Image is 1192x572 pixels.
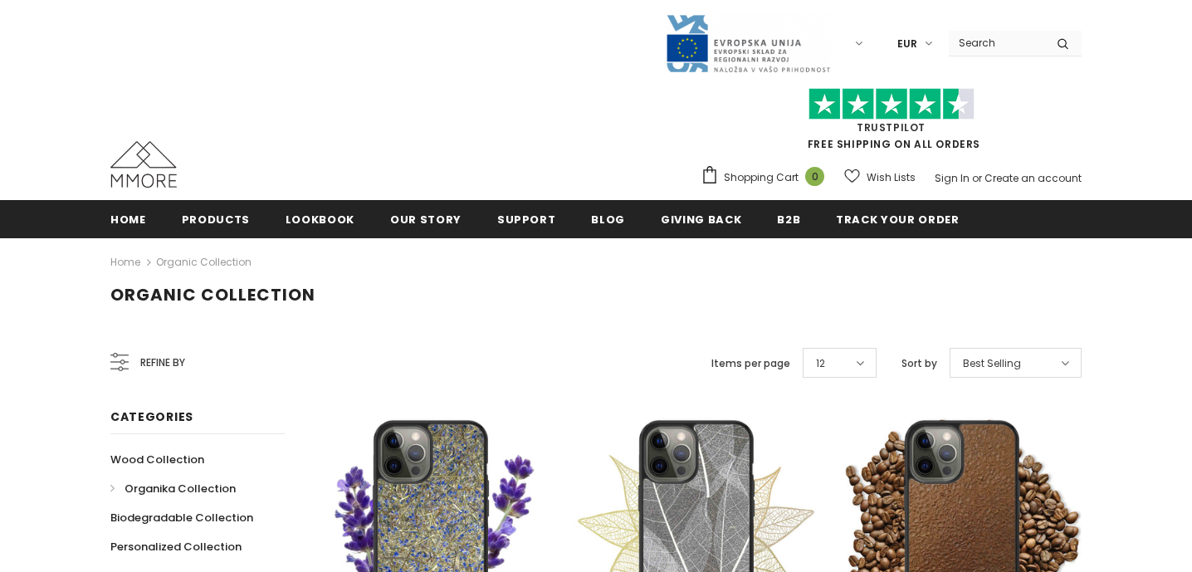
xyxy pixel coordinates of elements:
[701,165,833,190] a: Shopping Cart 0
[836,212,959,227] span: Track your order
[390,212,462,227] span: Our Story
[182,200,250,237] a: Products
[110,200,146,237] a: Home
[497,200,556,237] a: support
[711,355,790,372] label: Items per page
[949,31,1044,55] input: Search Site
[591,212,625,227] span: Blog
[972,171,982,185] span: or
[182,212,250,227] span: Products
[984,171,1082,185] a: Create an account
[665,13,831,74] img: Javni Razpis
[701,95,1082,151] span: FREE SHIPPING ON ALL ORDERS
[665,36,831,50] a: Javni Razpis
[110,252,140,272] a: Home
[661,212,741,227] span: Giving back
[497,212,556,227] span: support
[110,474,236,503] a: Organika Collection
[661,200,741,237] a: Giving back
[110,408,193,425] span: Categories
[777,200,800,237] a: B2B
[286,212,354,227] span: Lookbook
[809,88,975,120] img: Trust Pilot Stars
[805,167,824,186] span: 0
[125,481,236,496] span: Organika Collection
[901,355,937,372] label: Sort by
[844,163,916,192] a: Wish Lists
[867,169,916,186] span: Wish Lists
[857,120,926,134] a: Trustpilot
[110,539,242,555] span: Personalized Collection
[963,355,1021,372] span: Best Selling
[286,200,354,237] a: Lookbook
[110,510,253,526] span: Biodegradable Collection
[156,255,252,269] a: Organic Collection
[777,212,800,227] span: B2B
[140,354,185,372] span: Refine by
[110,452,204,467] span: Wood Collection
[836,200,959,237] a: Track your order
[110,212,146,227] span: Home
[935,171,970,185] a: Sign In
[390,200,462,237] a: Our Story
[724,169,799,186] span: Shopping Cart
[110,503,253,532] a: Biodegradable Collection
[897,36,917,52] span: EUR
[591,200,625,237] a: Blog
[110,532,242,561] a: Personalized Collection
[816,355,825,372] span: 12
[110,445,204,474] a: Wood Collection
[110,283,315,306] span: Organic Collection
[110,141,177,188] img: MMORE Cases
